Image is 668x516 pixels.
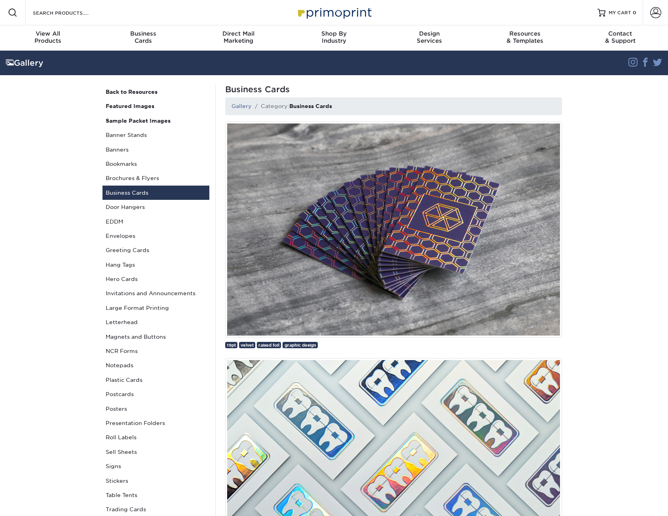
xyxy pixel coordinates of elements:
[102,301,209,315] a: Large Format Printing
[285,343,316,347] span: graphic design
[102,445,209,459] a: Sell Sheets
[102,330,209,344] a: Magnets and Buttons
[573,30,668,44] div: & Support
[477,25,573,51] a: Resources& Templates
[102,272,209,286] a: Hero Cards
[191,30,286,37] span: Direct Mail
[102,186,209,200] a: Business Cards
[102,99,209,113] a: Featured Images
[102,474,209,488] a: Stickers
[294,4,374,21] img: Primoprint
[102,258,209,272] a: Hang Tags
[241,343,254,347] span: velvet
[102,286,209,300] a: Invitations and Announcements
[102,114,209,128] a: Sample Packet Images
[102,85,209,99] a: Back to Resources
[232,103,252,109] a: Gallery
[102,171,209,185] a: Brochures & Flyers
[382,30,477,44] div: Services
[102,430,209,444] a: Roll Labels
[102,128,209,142] a: Banner Stands
[609,9,631,16] span: MY CART
[289,103,332,109] strong: Business Cards
[225,342,237,348] a: 19pt
[225,85,562,94] h1: Business Cards
[227,343,236,347] span: 19pt
[257,342,281,348] a: raised foil
[32,8,109,17] input: SEARCH PRODUCTS.....
[95,30,191,37] span: Business
[106,118,171,124] strong: Sample Packet Images
[633,10,636,15] span: 0
[102,488,209,502] a: Table Tents
[102,373,209,387] a: Plastic Cards
[286,30,381,37] span: Shop By
[102,315,209,329] a: Letterhead
[106,103,154,109] strong: Featured Images
[286,25,381,51] a: Shop ByIndustry
[573,30,668,37] span: Contact
[102,344,209,358] a: NCR Forms
[477,30,573,37] span: Resources
[382,30,477,37] span: Design
[191,25,286,51] a: Direct MailMarketing
[382,25,477,51] a: DesignServices
[102,243,209,257] a: Greeting Cards
[95,30,191,44] div: Cards
[102,459,209,473] a: Signs
[102,214,209,229] a: EDDM
[102,157,209,171] a: Bookmarks
[225,121,562,338] img: Demand attention with Holographic Business Cards
[477,30,573,44] div: & Templates
[95,25,191,51] a: BusinessCards
[252,102,332,110] li: Category:
[191,30,286,44] div: Marketing
[102,387,209,401] a: Postcards
[102,142,209,157] a: Banners
[102,229,209,243] a: Envelopes
[102,200,209,214] a: Door Hangers
[102,358,209,372] a: Notepads
[286,30,381,44] div: Industry
[102,402,209,416] a: Posters
[258,343,279,347] span: raised foil
[102,416,209,430] a: Presentation Folders
[573,25,668,51] a: Contact& Support
[283,342,317,348] a: graphic design
[239,342,255,348] a: velvet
